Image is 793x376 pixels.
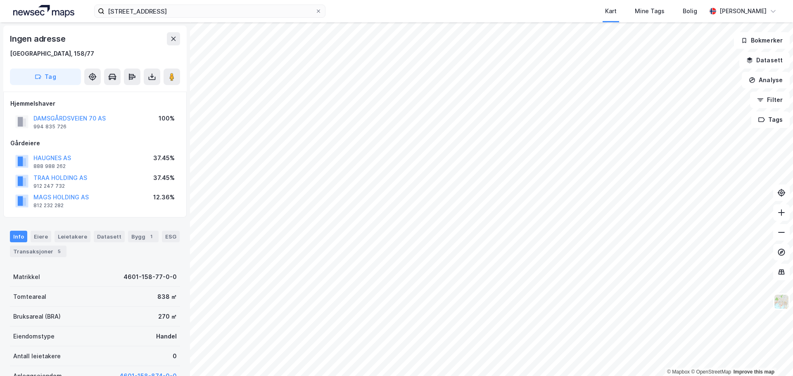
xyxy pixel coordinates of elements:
[691,369,731,375] a: OpenStreetMap
[33,163,66,170] div: 888 988 262
[751,111,790,128] button: Tags
[13,312,61,322] div: Bruksareal (BRA)
[750,92,790,108] button: Filter
[147,232,155,241] div: 1
[635,6,665,16] div: Mine Tags
[153,173,175,183] div: 37.45%
[752,336,793,376] div: Kontrollprogram for chat
[667,369,690,375] a: Mapbox
[734,32,790,49] button: Bokmerker
[156,331,177,341] div: Handel
[13,331,55,341] div: Eiendomstype
[742,72,790,88] button: Analyse
[153,153,175,163] div: 37.45%
[104,5,315,17] input: Søk på adresse, matrikkel, gårdeiere, leietakere eller personer
[10,246,66,257] div: Transaksjoner
[13,292,46,302] div: Tomteareal
[55,247,63,255] div: 5
[158,312,177,322] div: 270 ㎡
[128,231,159,242] div: Bygg
[94,231,125,242] div: Datasett
[605,6,617,16] div: Kart
[10,231,27,242] div: Info
[157,292,177,302] div: 838 ㎡
[13,5,74,17] img: logo.a4113a55bc3d86da70a041830d287a7e.svg
[10,49,94,59] div: [GEOGRAPHIC_DATA], 158/77
[123,272,177,282] div: 4601-158-77-0-0
[31,231,51,242] div: Eiere
[10,138,180,148] div: Gårdeiere
[55,231,90,242] div: Leietakere
[10,99,180,109] div: Hjemmelshaver
[752,336,793,376] iframe: Chat Widget
[13,272,40,282] div: Matrikkel
[734,369,774,375] a: Improve this map
[153,192,175,202] div: 12.36%
[162,231,180,242] div: ESG
[33,202,64,209] div: 812 232 282
[33,183,65,189] div: 912 247 732
[774,294,789,310] img: Z
[739,52,790,69] button: Datasett
[173,351,177,361] div: 0
[10,32,67,45] div: Ingen adresse
[10,69,81,85] button: Tag
[13,351,61,361] div: Antall leietakere
[683,6,697,16] div: Bolig
[33,123,66,130] div: 994 835 726
[159,114,175,123] div: 100%
[719,6,767,16] div: [PERSON_NAME]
